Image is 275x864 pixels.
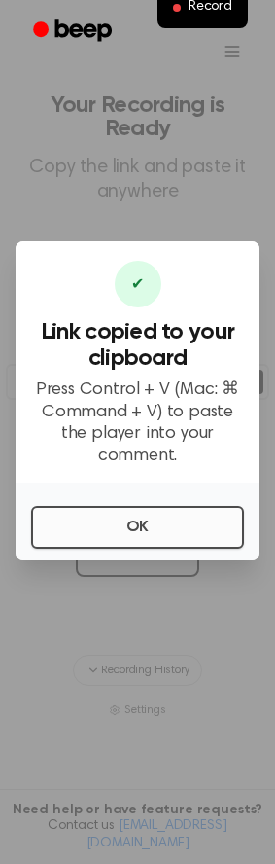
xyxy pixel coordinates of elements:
p: Press Control + V (Mac: ⌘ Command + V) to paste the player into your comment. [31,379,244,467]
a: Beep [19,13,129,51]
div: ✔ [115,261,161,307]
button: OK [31,506,244,549]
h3: Link copied to your clipboard [31,319,244,372]
button: Open menu [209,28,256,75]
